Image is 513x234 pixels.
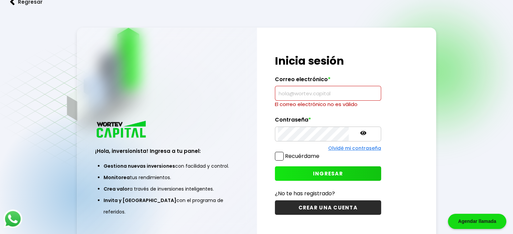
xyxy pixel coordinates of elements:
[104,160,230,172] li: con facilidad y control.
[328,145,381,152] a: Olvidé mi contraseña
[278,86,378,100] input: hola@wortev.capital
[275,101,381,108] p: El correo electrónico no es válido
[104,172,230,183] li: tus rendimientos.
[104,163,175,169] span: Gestiona nuevas inversiones
[275,53,381,69] h1: Inicia sesión
[104,174,130,181] span: Monitorea
[448,214,506,229] div: Agendar llamada
[104,197,176,204] span: Invita y [GEOGRAPHIC_DATA]
[275,116,381,127] label: Contraseña
[313,170,343,177] span: INGRESAR
[104,186,130,192] span: Crea valor
[275,76,381,86] label: Correo electrónico
[104,195,230,218] li: con el programa de referidos.
[275,189,381,198] p: ¿No te has registrado?
[285,152,319,160] label: Recuérdame
[275,166,381,181] button: INGRESAR
[95,120,148,140] img: logo_wortev_capital
[95,147,238,155] h3: ¡Hola, inversionista! Ingresa a tu panel:
[104,183,230,195] li: a través de inversiones inteligentes.
[3,209,22,228] img: logos_whatsapp-icon.242b2217.svg
[275,189,381,215] a: ¿No te has registrado?CREAR UNA CUENTA
[275,200,381,215] button: CREAR UNA CUENTA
